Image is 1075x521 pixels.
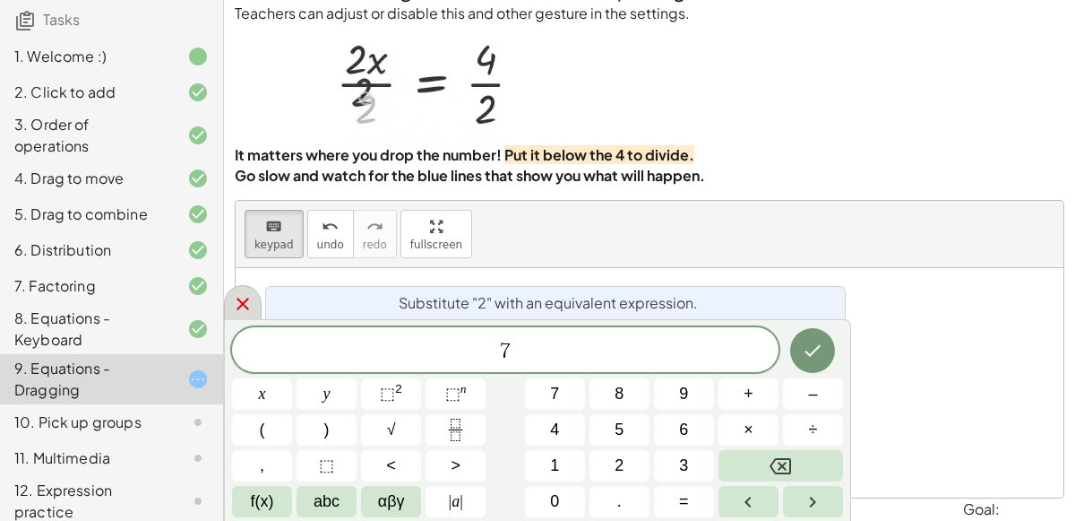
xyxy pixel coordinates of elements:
[245,210,304,258] button: keyboardkeypad
[615,382,623,406] span: 8
[744,382,753,406] span: +
[363,239,387,251] span: redo
[232,450,292,482] button: ,
[654,450,714,482] button: 3
[589,486,649,517] button: .
[718,378,778,410] button: Plus
[386,454,396,478] span: <
[187,275,209,297] i: Task finished and correct.
[317,239,344,251] span: undo
[187,125,209,146] i: Task finished and correct.
[322,216,339,238] i: undo
[395,382,402,395] sup: 2
[679,418,688,442] span: 6
[232,414,292,446] button: (
[319,454,334,478] span: ⬚
[500,341,511,362] span: 7
[14,447,159,469] div: 11. Multimedia
[387,418,396,442] span: √
[718,414,778,446] button: Times
[718,486,778,517] button: Left arrow
[187,369,209,390] i: Task started.
[504,145,694,164] strong: Put it below the 4 to divide.
[297,486,357,517] button: Alphabet
[366,216,383,238] i: redo
[426,486,486,517] button: Absolute value
[14,239,159,261] div: 6. Distribution
[550,490,559,514] span: 0
[460,492,463,510] span: |
[235,4,1064,24] p: Teachers can adjust or disable this and other gesture in the settings.
[449,490,463,514] span: a
[808,382,817,406] span: –
[321,24,525,140] img: f04a247ee762580a19906ee7ff734d5e81d48765f791dad02b27e08effb4d988.webp
[679,382,688,406] span: 9
[297,414,357,446] button: )
[525,486,585,517] button: 0
[259,382,266,406] span: x
[323,382,331,406] span: y
[445,385,460,403] span: ⬚
[525,378,585,410] button: 7
[260,454,264,478] span: ,
[654,378,714,410] button: 9
[353,210,397,258] button: redoredo
[43,10,80,29] span: Tasks
[460,382,467,395] sup: n
[783,414,843,446] button: Divide
[14,358,159,401] div: 9. Equations - Dragging
[187,447,209,469] i: Task not started.
[361,378,421,410] button: Squared
[790,328,835,373] button: Done
[361,450,421,482] button: Less than
[615,454,623,478] span: 2
[410,239,462,251] span: fullscreen
[617,490,622,514] span: .
[451,454,460,478] span: >
[449,492,452,510] span: |
[324,418,330,442] span: )
[14,412,159,433] div: 10. Pick up groups
[187,82,209,103] i: Task finished and correct.
[809,418,818,442] span: ÷
[187,168,209,189] i: Task finished and correct.
[14,168,159,189] div: 4. Drag to move
[314,490,340,514] span: abc
[589,414,649,446] button: 5
[550,418,559,442] span: 4
[399,292,698,314] span: Substitute "2" with an equivalent expression.
[187,46,209,67] i: Task finished.
[783,378,843,410] button: Minus
[679,454,688,478] span: 3
[525,450,585,482] button: 1
[232,486,292,517] button: Functions
[297,450,357,482] button: Placeholder
[525,414,585,446] button: 4
[589,450,649,482] button: 2
[307,210,354,258] button: undoundo
[14,204,159,225] div: 5. Drag to combine
[783,486,843,517] button: Right arrow
[235,145,502,164] strong: It matters where you drop the number!
[718,450,843,482] button: Backspace
[14,308,159,351] div: 8. Equations - Keyboard
[744,418,753,442] span: ×
[426,378,486,410] button: Superscript
[187,412,209,433] i: Task not started.
[426,450,486,482] button: Greater than
[550,382,559,406] span: 7
[654,486,714,517] button: Equals
[187,491,209,512] i: Task not started.
[679,490,689,514] span: =
[361,414,421,446] button: Square root
[14,114,159,157] div: 3. Order of operations
[260,418,265,442] span: (
[187,204,209,225] i: Task finished and correct.
[378,490,405,514] span: αβγ
[235,166,705,185] strong: Go slow and watch for the blue lines that show you what will happen.
[14,46,159,67] div: 1. Welcome :)
[963,499,1064,520] div: Goal:
[400,210,472,258] button: fullscreen
[265,216,282,238] i: keyboard
[380,385,395,403] span: ⬚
